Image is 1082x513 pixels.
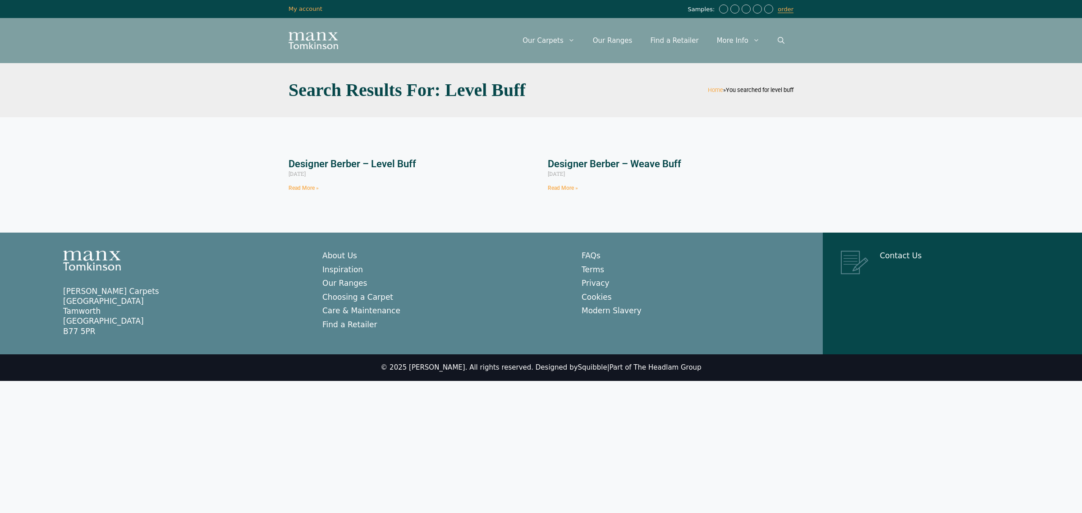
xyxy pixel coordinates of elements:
img: Manx Tomkinson Logo [63,251,121,270]
a: Designer Berber – Level Buff [289,158,416,169]
a: Modern Slavery [582,306,642,315]
a: Our Ranges [322,279,367,288]
a: Designer Berber – Weave Buff [548,158,681,169]
a: Squibble [578,363,607,371]
a: Home [708,87,723,93]
a: Our Carpets [513,27,584,54]
a: Terms [582,265,604,274]
a: About Us [322,251,357,260]
a: Choosing a Carpet [322,293,393,302]
span: [DATE] [548,170,565,177]
a: Find a Retailer [322,320,377,329]
a: Privacy [582,279,610,288]
a: Care & Maintenance [322,306,400,315]
span: You searched for level buff [726,87,793,93]
div: © 2025 [PERSON_NAME]. All rights reserved. Designed by | [381,363,701,372]
a: Open Search Bar [769,27,793,54]
a: Inspiration [322,265,363,274]
a: Our Ranges [584,27,642,54]
a: My account [289,5,322,12]
a: Read more about Designer Berber – Level Buff [289,185,319,191]
img: Manx Tomkinson [289,32,338,49]
a: order [778,6,793,13]
h1: Search Results for: level buff [289,81,536,99]
a: More Info [708,27,769,54]
a: Cookies [582,293,612,302]
a: Contact Us [880,251,922,260]
p: [PERSON_NAME] Carpets [GEOGRAPHIC_DATA] Tamworth [GEOGRAPHIC_DATA] B77 5PR [63,286,304,336]
a: Find a Retailer [641,27,707,54]
span: Samples: [688,6,717,14]
span: [DATE] [289,170,306,177]
a: FAQs [582,251,601,260]
a: Part of The Headlam Group [610,363,701,371]
a: Read more about Designer Berber – Weave Buff [548,185,578,191]
nav: Primary [513,27,793,54]
span: » [708,87,793,93]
